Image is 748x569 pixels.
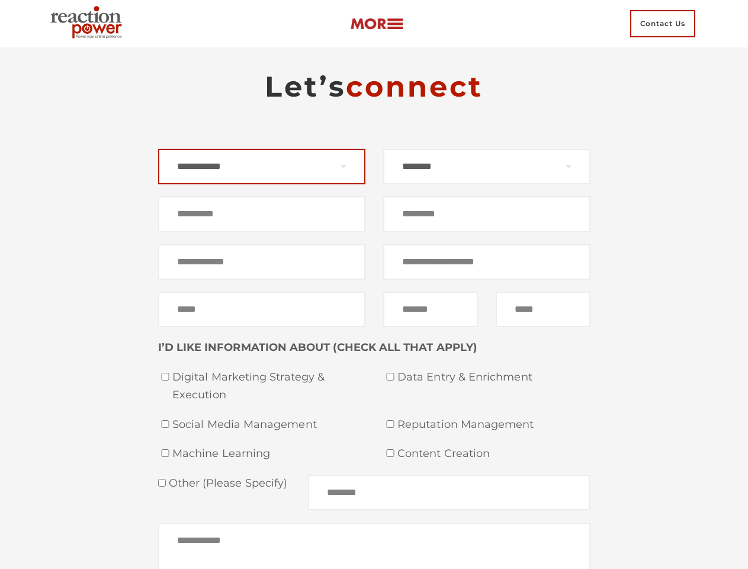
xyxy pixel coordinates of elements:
[630,10,695,37] span: Contact Us
[158,69,590,104] h2: Let’s
[172,416,365,434] span: Social Media Management
[46,2,131,45] img: Executive Branding | Personal Branding Agency
[172,369,365,404] span: Digital Marketing Strategy & Execution
[397,416,590,434] span: Reputation Management
[397,369,590,386] span: Data Entry & Enrichment
[397,445,590,463] span: Content Creation
[158,341,477,354] strong: I’D LIKE INFORMATION ABOUT (CHECK ALL THAT APPLY)
[346,69,483,104] span: connect
[172,445,365,463] span: Machine Learning
[350,17,403,31] img: more-btn.png
[166,477,288,490] span: Other (please specify)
